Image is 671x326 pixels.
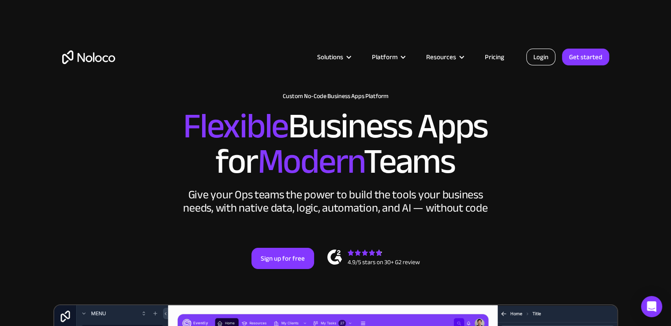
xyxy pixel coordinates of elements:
div: Platform [372,51,397,63]
div: Resources [426,51,456,63]
div: Platform [361,51,415,63]
div: Resources [415,51,474,63]
div: Solutions [306,51,361,63]
a: home [62,50,115,64]
h2: Business Apps for Teams [62,109,609,179]
div: Open Intercom Messenger [641,296,662,317]
div: Give your Ops teams the power to build the tools your business needs, with native data, logic, au... [181,188,490,215]
a: Get started [562,49,609,65]
a: Pricing [474,51,515,63]
a: Login [526,49,555,65]
span: Flexible [183,93,288,159]
a: Sign up for free [251,248,314,269]
span: Modern [257,129,364,194]
div: Solutions [317,51,343,63]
